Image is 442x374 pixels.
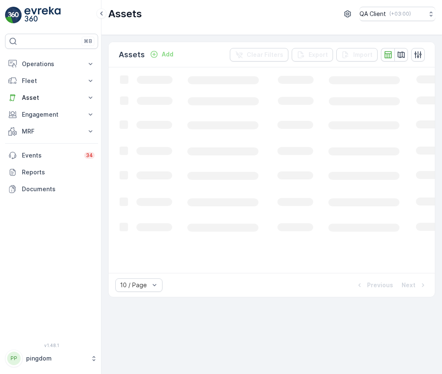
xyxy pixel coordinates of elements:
[353,51,373,59] p: Import
[146,49,177,59] button: Add
[247,51,283,59] p: Clear Filters
[24,7,61,24] img: logo_light-DOdMpM7g.png
[22,168,95,176] p: Reports
[5,89,98,106] button: Asset
[22,93,81,102] p: Asset
[119,49,145,61] p: Assets
[359,7,435,21] button: QA Client(+03:00)
[108,7,142,21] p: Assets
[401,280,428,290] button: Next
[22,185,95,193] p: Documents
[309,51,328,59] p: Export
[5,350,98,367] button: PPpingdom
[22,127,81,136] p: MRF
[7,352,21,365] div: PP
[389,11,411,17] p: ( +03:00 )
[22,60,81,68] p: Operations
[22,151,79,160] p: Events
[367,281,393,289] p: Previous
[5,56,98,72] button: Operations
[354,280,394,290] button: Previous
[402,281,415,289] p: Next
[5,343,98,348] span: v 1.48.1
[26,354,86,363] p: pingdom
[84,38,92,45] p: ⌘B
[5,72,98,89] button: Fleet
[5,164,98,181] a: Reports
[162,50,173,59] p: Add
[5,106,98,123] button: Engagement
[22,110,81,119] p: Engagement
[336,48,378,61] button: Import
[5,147,98,164] a: Events34
[5,123,98,140] button: MRF
[230,48,288,61] button: Clear Filters
[5,181,98,198] a: Documents
[86,152,93,159] p: 34
[359,10,386,18] p: QA Client
[5,7,22,24] img: logo
[22,77,81,85] p: Fleet
[292,48,333,61] button: Export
